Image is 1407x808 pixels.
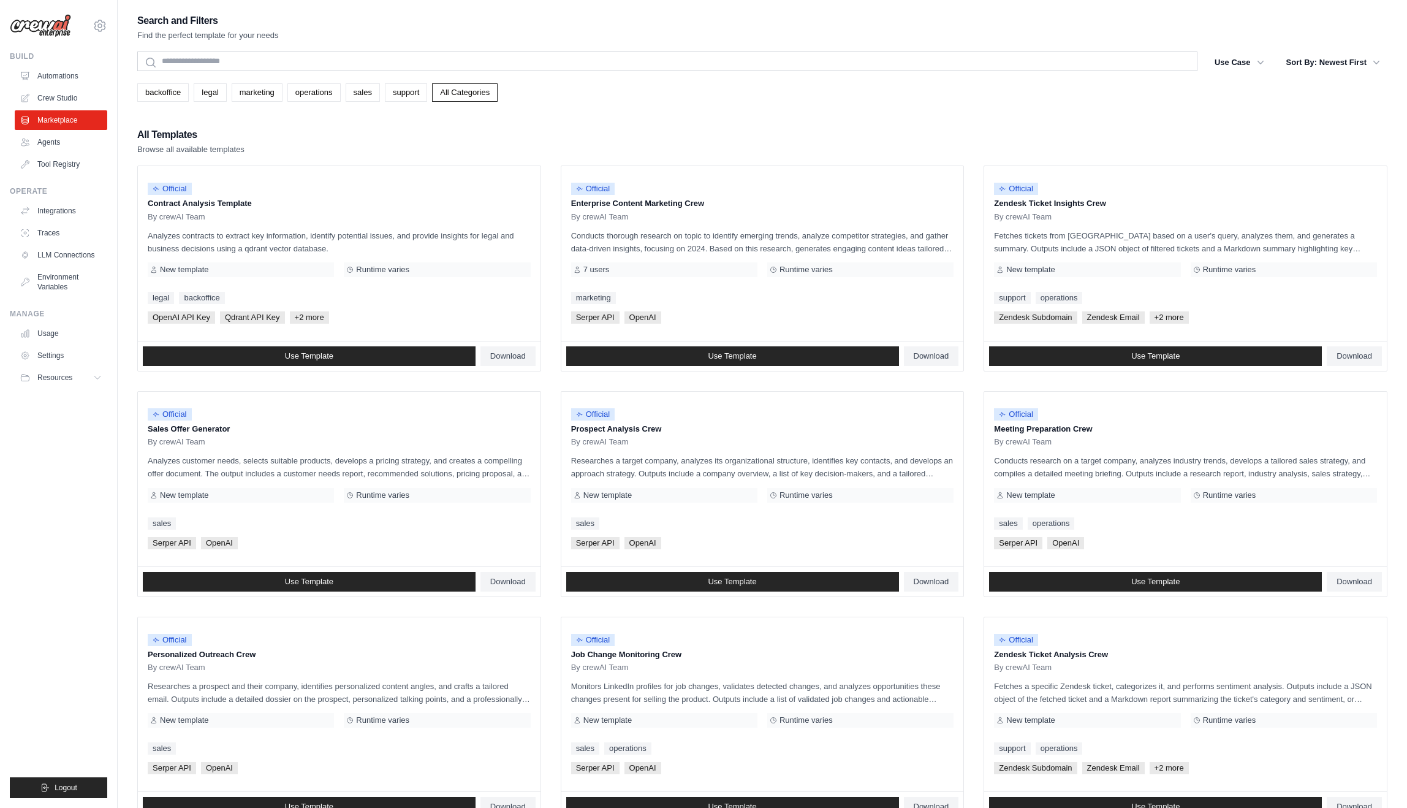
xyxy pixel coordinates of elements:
[994,229,1377,255] p: Fetches tickets from [GEOGRAPHIC_DATA] based on a user's query, analyzes them, and generates a su...
[148,634,192,646] span: Official
[1150,762,1189,774] span: +2 more
[571,454,954,480] p: Researches a target company, analyzes its organizational structure, identifies key contacts, and ...
[15,66,107,86] a: Automations
[994,212,1052,222] span: By crewAI Team
[1327,572,1382,592] a: Download
[148,229,531,255] p: Analyzes contracts to extract key information, identify potential issues, and provide insights fo...
[10,186,107,196] div: Operate
[994,537,1042,549] span: Serper API
[994,311,1077,324] span: Zendesk Subdomain
[143,572,476,592] a: Use Template
[994,183,1038,195] span: Official
[148,292,174,304] a: legal
[571,663,629,673] span: By crewAI Team
[994,454,1377,480] p: Conducts research on a target company, analyzes industry trends, develops a tailored sales strate...
[779,265,833,275] span: Runtime varies
[137,83,189,102] a: backoffice
[1006,265,1055,275] span: New template
[571,311,620,324] span: Serper API
[179,292,224,304] a: backoffice
[1203,715,1256,725] span: Runtime varies
[232,83,283,102] a: marketing
[571,680,954,706] p: Monitors LinkedIn profiles for job changes, validates detected changes, and analyzes opportunitie...
[571,183,615,195] span: Official
[137,126,245,143] h2: All Templates
[15,201,107,221] a: Integrations
[10,777,107,798] button: Logout
[15,154,107,174] a: Tool Registry
[148,663,205,673] span: By crewAI Team
[55,783,77,793] span: Logout
[904,346,959,366] a: Download
[148,408,192,421] span: Official
[143,346,476,366] a: Use Template
[10,14,71,37] img: Logo
[994,680,1377,706] p: Fetches a specific Zendesk ticket, categorizes it, and performs sentiment analysis. Outputs inclu...
[989,346,1322,366] a: Use Template
[290,311,329,324] span: +2 more
[571,762,620,774] span: Serper API
[15,245,107,265] a: LLM Connections
[583,715,632,725] span: New template
[571,212,629,222] span: By crewAI Team
[148,183,192,195] span: Official
[148,197,531,210] p: Contract Analysis Template
[571,742,599,755] a: sales
[989,572,1322,592] a: Use Template
[148,680,531,706] p: Researches a prospect and their company, identifies personalized content angles, and crafts a tai...
[566,572,899,592] a: Use Template
[604,742,651,755] a: operations
[37,373,72,383] span: Resources
[571,537,620,549] span: Serper API
[148,762,196,774] span: Serper API
[356,715,409,725] span: Runtime varies
[779,715,833,725] span: Runtime varies
[1203,490,1256,500] span: Runtime varies
[1036,292,1083,304] a: operations
[571,197,954,210] p: Enterprise Content Marketing Crew
[148,423,531,435] p: Sales Offer Generator
[1279,51,1387,74] button: Sort By: Newest First
[15,346,107,365] a: Settings
[385,83,427,102] a: support
[15,223,107,243] a: Traces
[566,346,899,366] a: Use Template
[914,577,949,587] span: Download
[137,29,279,42] p: Find the perfect template for your needs
[148,212,205,222] span: By crewAI Team
[1131,577,1180,587] span: Use Template
[148,437,205,447] span: By crewAI Team
[490,351,526,361] span: Download
[1337,577,1372,587] span: Download
[160,715,208,725] span: New template
[779,490,833,500] span: Runtime varies
[1082,762,1145,774] span: Zendesk Email
[490,577,526,587] span: Download
[1047,537,1084,549] span: OpenAI
[480,572,536,592] a: Download
[148,454,531,480] p: Analyzes customer needs, selects suitable products, develops a pricing strategy, and creates a co...
[160,265,208,275] span: New template
[160,490,208,500] span: New template
[708,577,756,587] span: Use Template
[708,351,756,361] span: Use Template
[148,649,531,661] p: Personalized Outreach Crew
[15,88,107,108] a: Crew Studio
[571,423,954,435] p: Prospect Analysis Crew
[571,649,954,661] p: Job Change Monitoring Crew
[1207,51,1272,74] button: Use Case
[994,742,1030,755] a: support
[571,517,599,530] a: sales
[1082,311,1145,324] span: Zendesk Email
[994,423,1377,435] p: Meeting Preparation Crew
[994,292,1030,304] a: support
[1028,517,1075,530] a: operations
[571,634,615,646] span: Official
[624,311,661,324] span: OpenAI
[571,292,616,304] a: marketing
[148,742,176,755] a: sales
[201,537,238,549] span: OpenAI
[994,517,1022,530] a: sales
[1006,715,1055,725] span: New template
[220,311,285,324] span: Qdrant API Key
